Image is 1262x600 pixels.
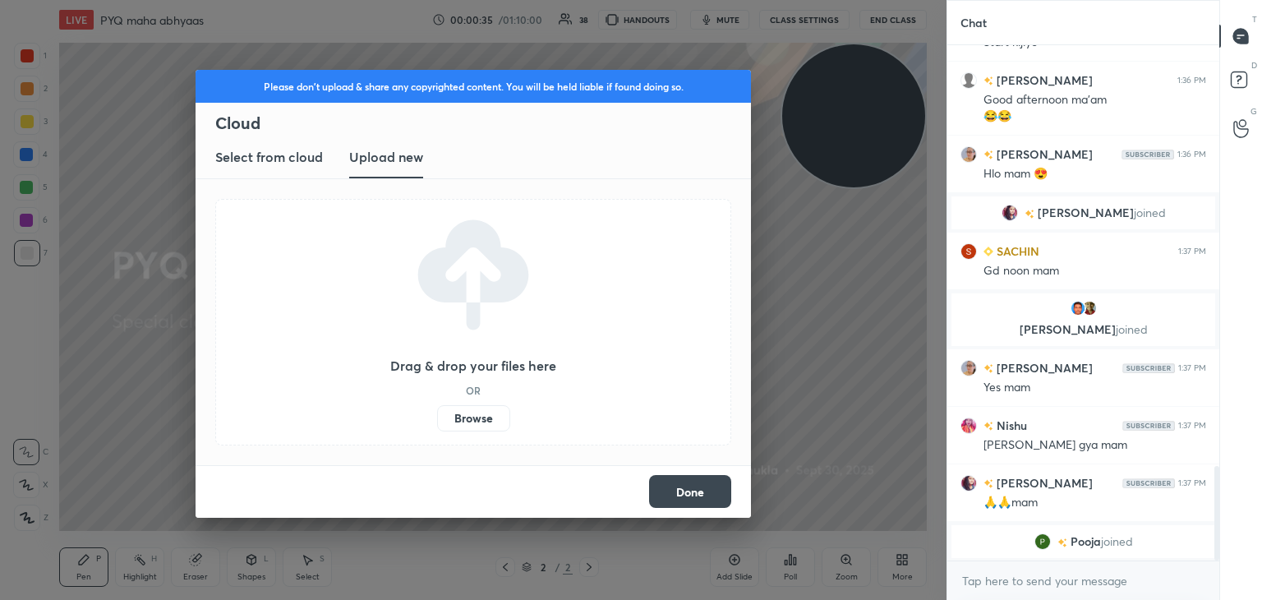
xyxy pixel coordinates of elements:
[993,474,1093,492] h6: [PERSON_NAME]
[947,45,1219,561] div: grid
[960,360,977,376] img: d9de4fbaaa17429c86f557d043f2a4f1.jpg
[1070,300,1086,316] img: 727e0a02434843e784c8bcf79f2f843a.jpg
[983,166,1206,182] div: Hlo mam 😍
[1116,321,1148,337] span: joined
[1178,363,1206,373] div: 1:37 PM
[215,147,323,167] h3: Select from cloud
[1178,478,1206,488] div: 1:37 PM
[983,422,993,431] img: no-rating-badge.077c3623.svg
[960,475,977,492] img: ab8af68bfb504b57a109ce77ed8becc7.jpg
[983,364,993,373] img: no-rating-badge.077c3623.svg
[1057,538,1067,547] img: no-rating-badge.077c3623.svg
[1122,363,1175,373] img: Yh7BfnbMxzoAAAAASUVORK5CYII=
[960,146,977,163] img: d9de4fbaaa17429c86f557d043f2a4f1.jpg
[215,113,751,134] h2: Cloud
[1025,210,1034,219] img: no-rating-badge.077c3623.svg
[960,243,977,260] img: b47e0508ff374fa5a642efda8ad31e0d.jpg
[196,70,751,103] div: Please don't upload & share any copyrighted content. You will be held liable if found doing so.
[1071,535,1101,548] span: Pooja
[1038,206,1134,219] span: [PERSON_NAME]
[983,92,1206,108] div: Good afternoon ma'am
[1250,105,1257,118] p: G
[983,150,993,159] img: no-rating-badge.077c3623.svg
[1177,76,1206,85] div: 1:36 PM
[1178,421,1206,431] div: 1:37 PM
[993,72,1093,89] h6: [PERSON_NAME]
[983,479,993,488] img: no-rating-badge.077c3623.svg
[960,418,977,434] img: c4b42b3234e144eea503351f08f9c20e.jpg
[1002,205,1018,221] img: ab8af68bfb504b57a109ce77ed8becc7.jpg
[349,147,423,167] h3: Upload new
[649,475,731,508] button: Done
[1081,300,1098,316] img: 518dd7c319ef4421b3ec9260ce6f5d72.jpg
[1251,59,1257,72] p: D
[1178,247,1206,256] div: 1:37 PM
[1122,421,1175,431] img: Yh7BfnbMxzoAAAAASUVORK5CYII=
[983,247,993,256] img: Learner_Badge_beginner_1_8b307cf2a0.svg
[983,495,1206,511] div: 🙏🙏mam
[390,359,556,372] h3: Drag & drop your files here
[960,72,977,89] img: default.png
[983,380,1206,396] div: Yes mam
[983,76,993,85] img: no-rating-badge.077c3623.svg
[947,1,1000,44] p: Chat
[1101,535,1133,548] span: joined
[1034,533,1051,550] img: 32b7d087118d44dd935c7c0489e8d807.77718367_3
[466,385,481,395] h5: OR
[993,145,1093,163] h6: [PERSON_NAME]
[1177,150,1206,159] div: 1:36 PM
[993,359,1093,376] h6: [PERSON_NAME]
[1122,150,1174,159] img: Yh7BfnbMxzoAAAAASUVORK5CYII=
[1252,13,1257,25] p: T
[1134,206,1166,219] span: joined
[961,323,1205,336] p: [PERSON_NAME]
[993,417,1027,434] h6: Nishu
[983,263,1206,279] div: Gd noon mam
[983,108,1206,125] div: 😂😂
[993,242,1039,260] h6: SACHIN
[983,437,1206,454] div: [PERSON_NAME] gya mam
[1122,478,1175,488] img: Yh7BfnbMxzoAAAAASUVORK5CYII=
